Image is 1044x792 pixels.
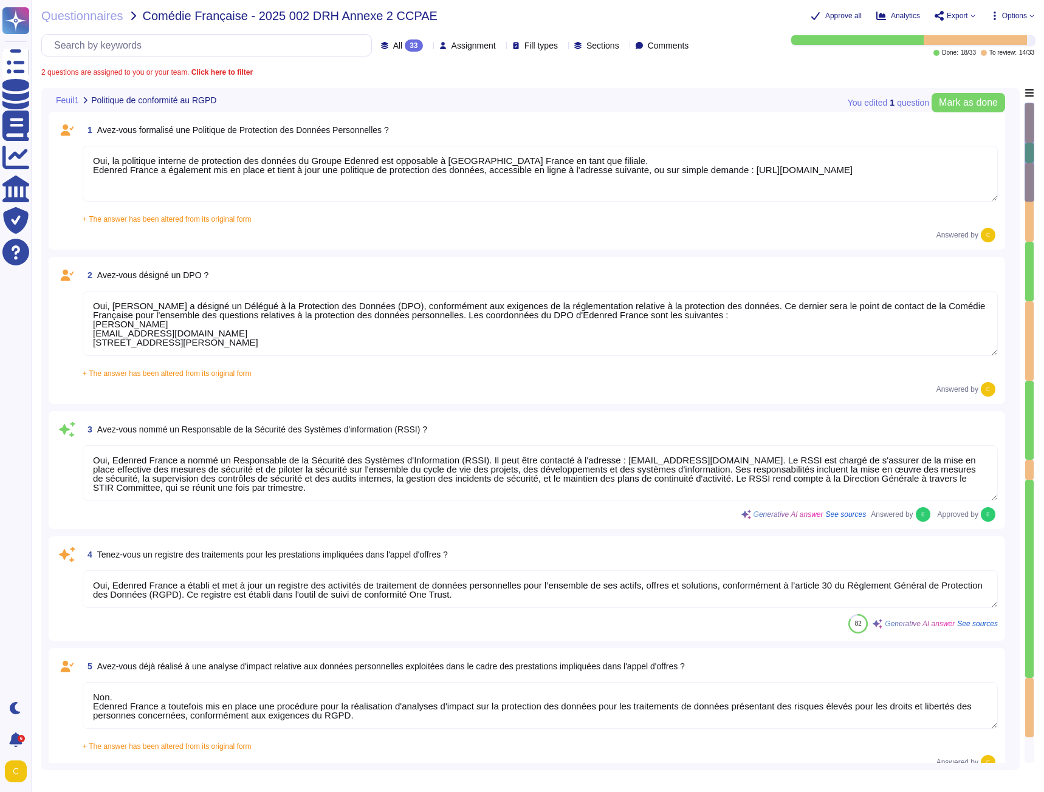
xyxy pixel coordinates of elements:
[855,620,862,627] span: 82
[942,50,958,56] span: Done:
[83,445,998,501] textarea: Oui, Edenred France a nommé un Responsable de la Sécurité des Systèmes d'Information (RSSI). Il p...
[56,96,79,104] span: Feuil1
[936,759,978,766] span: Answered by
[957,620,998,627] span: See sources
[890,98,895,107] b: 1
[83,271,92,279] span: 2
[405,39,422,52] div: 33
[2,758,35,785] button: user
[83,215,252,224] span: + The answer has been altered from its original form
[961,50,976,56] span: 18 / 33
[981,507,995,522] img: user
[393,41,403,50] span: All
[97,270,208,280] span: Avez-vous désigné un DPO ?
[83,369,252,378] span: + The answer has been altered from its original form
[848,98,929,107] span: You edited question
[83,291,998,356] textarea: Oui, [PERSON_NAME] a désigné un Délégué à la Protection des Données (DPO), conformément aux exige...
[48,35,371,56] input: Search by keywords
[936,386,978,393] span: Answered by
[981,382,995,397] img: user
[876,11,920,21] button: Analytics
[981,228,995,242] img: user
[811,11,862,21] button: Approve all
[826,511,867,518] span: See sources
[83,425,92,434] span: 3
[83,126,92,134] span: 1
[18,735,25,742] div: 6
[989,50,1017,56] span: To review:
[524,41,558,50] span: Fill types
[947,12,968,19] span: Export
[91,96,216,104] span: Politique de conformité au RGPD
[5,760,27,782] img: user
[981,755,995,770] img: user
[586,41,619,50] span: Sections
[97,550,448,559] span: Tenez-vous un registre des traitements pour les prestations impliquées dans l'appel d'offres ?
[97,661,685,671] span: Avez-vous déjà réalisé à une analyse d'impact relative aux données personnelles exploitées dans l...
[871,511,913,518] span: Answered by
[83,550,92,559] span: 4
[452,41,496,50] span: Assignment
[1002,12,1027,19] span: Options
[754,511,823,518] span: Generative AI answer
[189,68,253,77] b: Click here to filter
[143,10,438,22] span: Comédie Française - 2025 002 DRH Annexe 2 CCPAE
[825,12,862,19] span: Approve all
[83,570,998,608] textarea: Oui, Edenred France a établi et met à jour un registre des activités de traitement de données per...
[83,682,998,729] textarea: Non. Edenred France a toutefois mis en place une procédure pour la réalisation d'analyses d'impac...
[97,425,427,434] span: Avez-vous nommé un Responsable de la Sécurité des Systèmes d'information (RSSI) ?
[891,12,920,19] span: Analytics
[936,231,978,239] span: Answered by
[916,507,930,522] img: user
[1019,50,1034,56] span: 14 / 33
[97,125,389,135] span: Avez-vous formalisé une Politique de Protection des Données Personnelles ?
[885,620,955,627] span: Generative AI answer
[83,662,92,671] span: 5
[83,742,252,751] span: + The answer has been altered from its original form
[648,41,689,50] span: Comments
[41,69,253,76] span: 2 questions are assigned to you or your team.
[41,10,123,22] span: Questionnaires
[932,93,1005,112] button: Mark as done
[939,98,998,108] span: Mark as done
[83,146,998,202] textarea: Oui, la politique interne de protection des données du Groupe Edenred est opposable à [GEOGRAPHIC...
[938,511,978,518] span: Approved by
